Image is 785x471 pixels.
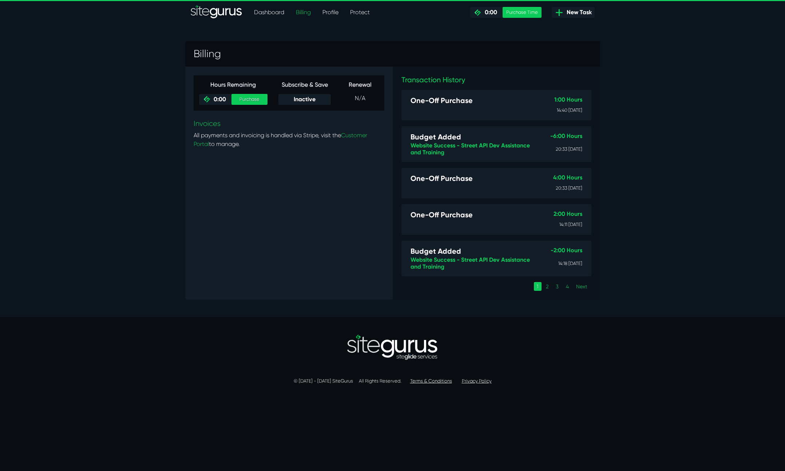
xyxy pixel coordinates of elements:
[194,131,384,149] p: All payments and invoicing is handled via Stripe, visit the to manage.
[503,7,542,18] div: Purchase Time
[532,96,582,103] h6: 1:00 Hours
[531,210,582,217] h6: 2:00 Hours
[552,7,595,18] a: New Task
[411,142,530,156] a: Website Success - Street API Dev Assistance and Training
[194,45,221,63] h3: Billing
[191,5,242,20] a: SiteGurus
[231,94,267,105] a: Purchase
[564,8,592,17] span: New Task
[411,174,530,183] h5: One-Off Purchase
[191,377,595,385] p: © [DATE] - [DATE] SiteGurus All Rights Reserved.
[290,5,317,20] a: Billing
[557,107,582,113] small: 14:40 [DATE]
[531,174,582,181] h6: 4:00 Hours
[401,75,591,84] h5: Transaction History
[551,247,582,254] h6: -2:00 Hours
[342,81,378,88] h6: Renewal
[411,210,531,219] h5: One-Off Purchase
[317,5,344,20] a: Profile
[278,81,331,88] h6: Subscribe & Save
[563,282,572,291] a: 4
[211,96,226,103] span: 0:00
[556,185,582,191] small: 20:33 [DATE]
[553,282,562,291] a: 3
[411,132,550,141] h5: Budget Added
[482,9,497,16] span: 0:00
[344,5,376,20] a: Protect
[550,132,582,139] h6: -6:00 Hours
[294,96,316,103] span: Inactive
[534,282,542,291] a: 1
[470,7,541,18] a: 0:00 Purchase Time
[543,282,551,291] a: 2
[410,378,452,384] a: Terms & Conditions
[559,222,582,227] small: 14:11 [DATE]
[462,378,492,384] a: Privacy Policy
[573,282,590,291] a: Next
[558,261,582,266] small: 14:18 [DATE]
[411,256,530,270] a: Website Success - Street API Dev Assistance and Training
[194,132,367,147] a: Customer Portal
[191,5,242,20] img: Sitegurus Logo
[199,81,267,88] h6: Hours Remaining
[411,247,550,256] h5: Budget Added
[556,146,582,152] small: 20:33 [DATE]
[411,96,531,105] h5: One-Off Purchase
[194,119,384,128] h5: Invoices
[342,94,378,103] p: N/A
[248,5,290,20] a: Dashboard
